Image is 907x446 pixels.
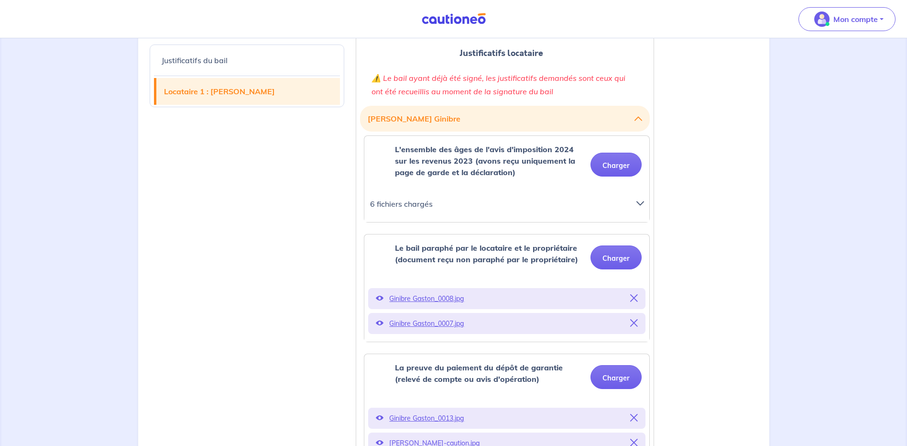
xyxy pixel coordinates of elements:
[368,110,642,128] button: [PERSON_NAME] Ginibre
[418,13,490,25] img: Cautioneo
[370,197,624,211] p: 6 fichiers chargés
[459,47,543,59] span: Justificatifs locataire
[364,234,650,342] div: categoryName: le-bail-paraphe-par-le-locataire-et-le-proprietaire-document-recu-non-paraphe-par-l...
[833,13,878,25] p: Mon compte
[590,365,642,389] button: Charger
[376,292,383,305] button: Voir
[376,412,383,425] button: Voir
[389,317,624,330] p: Ginibre Gaston_0007.jpg
[359,197,655,218] div: 6 fichiers chargés
[389,292,624,305] p: Ginibre Gaston_0008.jpg
[395,363,563,384] strong: La preuve du paiement du dépôt de garantie (relevé de compte ou avis d'opération)
[395,145,575,177] strong: L'ensemble des âges de l'avis d'imposition 2024 sur les revenus 2023 (avons reçu uniquement la pa...
[630,292,638,305] button: Supprimer
[364,135,650,223] div: categoryName: lensemble-des-ages-de-lavis-dimposition-2024-sur-les-revenus-2023-avons-recu-unique...
[395,243,578,264] strong: Le bail paraphé par le locataire et le propriétaire (document reçu non paraphé par le propriétaire)
[389,412,624,425] p: Ginibre Gaston_0013.jpg
[814,11,830,27] img: illu_account_valid_menu.svg
[156,78,340,105] a: Locataire 1 : [PERSON_NAME]
[590,245,642,269] button: Charger
[630,317,638,330] button: Supprimer
[372,73,625,96] span: ⚠️ Le bail ayant déjà été signé, les justificatifs demandés sont ceux qui ont été recueillis au m...
[154,47,340,74] a: Justificatifs du bail
[630,412,638,425] button: Supprimer
[798,7,896,31] button: illu_account_valid_menu.svgMon compte
[376,317,383,330] button: Voir
[590,153,642,177] button: Charger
